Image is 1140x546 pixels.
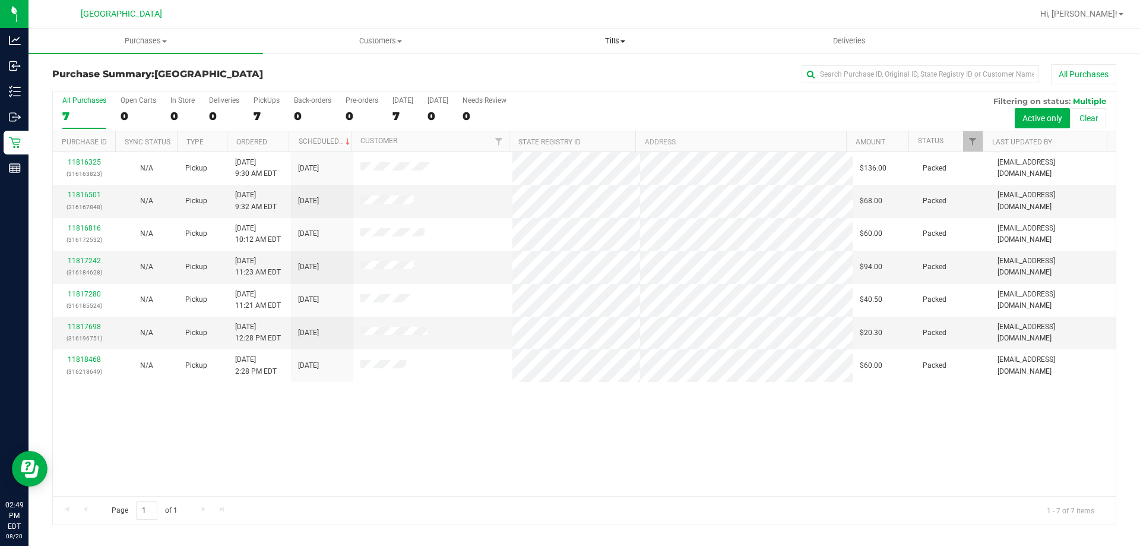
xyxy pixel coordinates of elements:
span: [DATE] 12:28 PM EDT [235,321,281,344]
span: [EMAIL_ADDRESS][DOMAIN_NAME] [997,289,1109,311]
a: 11816325 [68,158,101,166]
div: All Purchases [62,96,106,105]
span: [GEOGRAPHIC_DATA] [81,9,162,19]
span: Pickup [185,327,207,339]
div: Back-orders [294,96,331,105]
span: Page of 1 [102,501,187,520]
th: Address [635,131,846,152]
button: All Purchases [1051,64,1116,84]
span: [DATE] 10:12 AM EDT [235,223,281,245]
button: N/A [140,327,153,339]
div: Needs Review [463,96,506,105]
inline-svg: Analytics [9,34,21,46]
span: Hi, [PERSON_NAME]! [1040,9,1117,18]
span: $40.50 [860,294,882,305]
button: N/A [140,228,153,239]
div: In Store [170,96,195,105]
span: 1 - 7 of 7 items [1037,501,1104,519]
span: Packed [923,163,946,174]
span: Packed [923,261,946,273]
div: Pre-orders [346,96,378,105]
a: Filter [489,131,509,152]
span: Pickup [185,195,207,207]
span: Packed [923,294,946,305]
div: 7 [62,109,106,123]
span: [DATE] [298,294,319,305]
div: 7 [254,109,280,123]
span: Tills [498,36,731,46]
a: Purchase ID [62,138,107,146]
inline-svg: Inbound [9,60,21,72]
p: (316184628) [60,267,108,278]
span: Multiple [1073,96,1106,106]
a: 11817698 [68,323,101,331]
input: 1 [136,501,157,520]
span: [DATE] [298,327,319,339]
span: [DATE] [298,195,319,207]
span: Customers [264,36,497,46]
span: Packed [923,360,946,371]
div: 7 [392,109,413,123]
inline-svg: Retail [9,137,21,149]
div: 0 [463,109,506,123]
span: $94.00 [860,261,882,273]
a: Amount [856,138,885,146]
a: 11817280 [68,290,101,298]
span: [DATE] 2:28 PM EDT [235,354,277,377]
p: (316172532) [60,234,108,245]
p: (316218649) [60,366,108,377]
span: Not Applicable [140,295,153,304]
a: Filter [963,131,983,152]
a: Purchases [28,29,263,53]
span: [EMAIL_ADDRESS][DOMAIN_NAME] [997,157,1109,179]
button: N/A [140,360,153,371]
inline-svg: Inventory [9,86,21,97]
div: 0 [346,109,378,123]
div: 0 [427,109,448,123]
a: Last Updated By [992,138,1052,146]
div: Deliveries [209,96,239,105]
a: 11817242 [68,257,101,265]
span: Not Applicable [140,229,153,238]
div: 0 [209,109,239,123]
a: Tills [498,29,732,53]
a: Ordered [236,138,267,146]
div: PickUps [254,96,280,105]
span: Pickup [185,294,207,305]
span: $60.00 [860,228,882,239]
span: [DATE] [298,261,319,273]
a: Type [186,138,204,146]
a: 11816501 [68,191,101,199]
button: Clear [1072,108,1106,128]
span: [EMAIL_ADDRESS][DOMAIN_NAME] [997,190,1109,212]
span: Purchases [28,36,263,46]
inline-svg: Reports [9,162,21,174]
p: (316185524) [60,300,108,311]
input: Search Purchase ID, Original ID, State Registry ID or Customer Name... [802,65,1039,83]
span: [DATE] 9:30 AM EDT [235,157,277,179]
button: N/A [140,261,153,273]
a: Customers [263,29,498,53]
a: Scheduled [299,137,353,146]
a: 11816816 [68,224,101,232]
span: Not Applicable [140,197,153,205]
div: Open Carts [121,96,156,105]
span: Packed [923,327,946,339]
a: Sync Status [125,138,170,146]
iframe: Resource center [12,451,47,487]
a: Deliveries [732,29,967,53]
button: N/A [140,163,153,174]
span: $60.00 [860,360,882,371]
p: 02:49 PM EDT [5,500,23,532]
span: Pickup [185,360,207,371]
span: [DATE] 11:23 AM EDT [235,255,281,278]
span: [DATE] [298,228,319,239]
div: [DATE] [392,96,413,105]
p: 08/20 [5,532,23,541]
p: (316196751) [60,333,108,344]
a: 11818468 [68,355,101,364]
span: [DATE] 9:32 AM EDT [235,190,277,212]
a: Status [918,137,943,145]
span: Packed [923,195,946,207]
span: [EMAIL_ADDRESS][DOMAIN_NAME] [997,321,1109,344]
